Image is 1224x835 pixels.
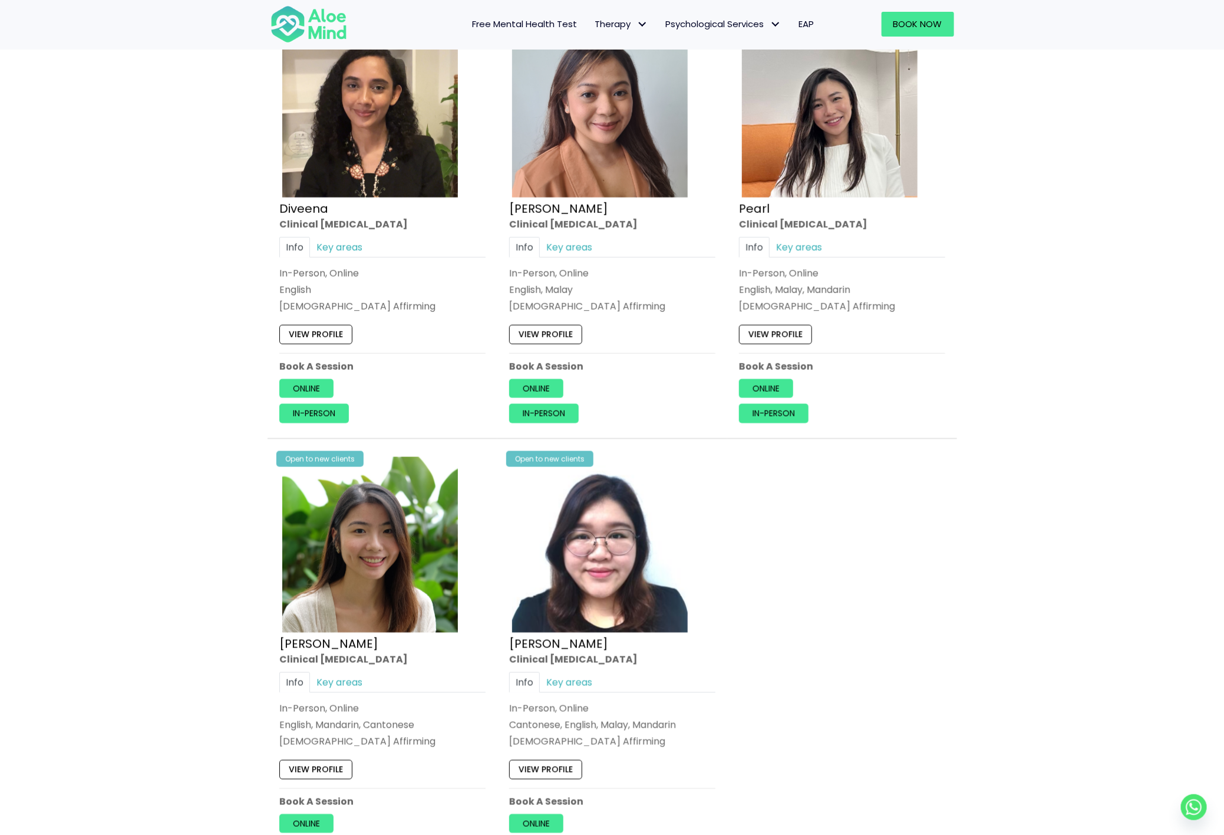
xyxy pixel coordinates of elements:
[509,283,715,297] p: English, Malay
[739,237,770,258] a: Info
[509,300,715,314] div: [DEMOGRAPHIC_DATA] Affirming
[739,267,945,280] div: In-Person, Online
[882,12,954,37] a: Book Now
[279,702,486,715] div: In-Person, Online
[279,200,328,217] a: Diveena
[739,200,770,217] a: Pearl
[586,12,657,37] a: TherapyTherapy: submenu
[512,457,688,633] img: Wei Shan_Profile-300×300
[506,451,593,467] div: Open to new clients
[509,702,715,715] div: In-Person, Online
[509,326,582,344] a: View profile
[770,237,829,258] a: Key areas
[279,814,334,833] a: Online
[509,218,715,231] div: Clinical [MEDICAL_DATA]
[279,300,486,314] div: [DEMOGRAPHIC_DATA] Affirming
[279,405,349,423] a: In-person
[509,360,715,373] p: Book A Session
[509,672,540,693] a: Info
[279,635,378,652] a: [PERSON_NAME]
[279,267,486,280] div: In-Person, Online
[270,5,347,44] img: Aloe mind Logo
[595,18,648,30] span: Therapy
[509,379,563,398] a: Online
[276,451,364,467] div: Open to new clients
[799,18,814,30] span: EAP
[279,326,352,344] a: View profile
[509,267,715,280] div: In-Person, Online
[739,218,945,231] div: Clinical [MEDICAL_DATA]
[509,405,579,423] a: In-person
[540,237,599,258] a: Key areas
[282,22,458,198] img: IMG_1660 – Diveena Nair
[279,283,486,297] p: English
[279,760,352,779] a: View profile
[739,283,945,297] p: English, Malay, Mandarin
[657,12,790,37] a: Psychological ServicesPsychological Services: submenu
[473,18,578,30] span: Free Mental Health Test
[509,635,608,652] a: [PERSON_NAME]
[739,326,812,344] a: View profile
[1181,794,1207,820] a: Whatsapp
[464,12,586,37] a: Free Mental Health Test
[279,218,486,231] div: Clinical [MEDICAL_DATA]
[509,795,715,808] p: Book A Session
[279,237,310,258] a: Info
[279,735,486,748] div: [DEMOGRAPHIC_DATA] Affirming
[279,652,486,666] div: Clinical [MEDICAL_DATA]
[512,22,688,198] img: Hanna Clinical Psychologist
[509,718,715,732] p: Cantonese, English, Malay, Mandarin
[362,12,823,37] nav: Menu
[509,814,563,833] a: Online
[279,672,310,693] a: Info
[279,379,334,398] a: Online
[540,672,599,693] a: Key areas
[634,16,651,33] span: Therapy: submenu
[739,405,809,423] a: In-person
[279,718,486,732] p: English, Mandarin, Cantonese
[767,16,784,33] span: Psychological Services: submenu
[666,18,781,30] span: Psychological Services
[310,237,369,258] a: Key areas
[509,760,582,779] a: View profile
[739,379,793,398] a: Online
[742,22,918,198] img: Pearl photo
[509,652,715,666] div: Clinical [MEDICAL_DATA]
[310,672,369,693] a: Key areas
[893,18,942,30] span: Book Now
[509,237,540,258] a: Info
[279,360,486,373] p: Book A Session
[509,735,715,748] div: [DEMOGRAPHIC_DATA] Affirming
[739,300,945,314] div: [DEMOGRAPHIC_DATA] Affirming
[739,360,945,373] p: Book A Session
[509,200,608,217] a: [PERSON_NAME]
[790,12,823,37] a: EAP
[282,457,458,633] img: Peggy Clin Psych
[279,795,486,808] p: Book A Session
